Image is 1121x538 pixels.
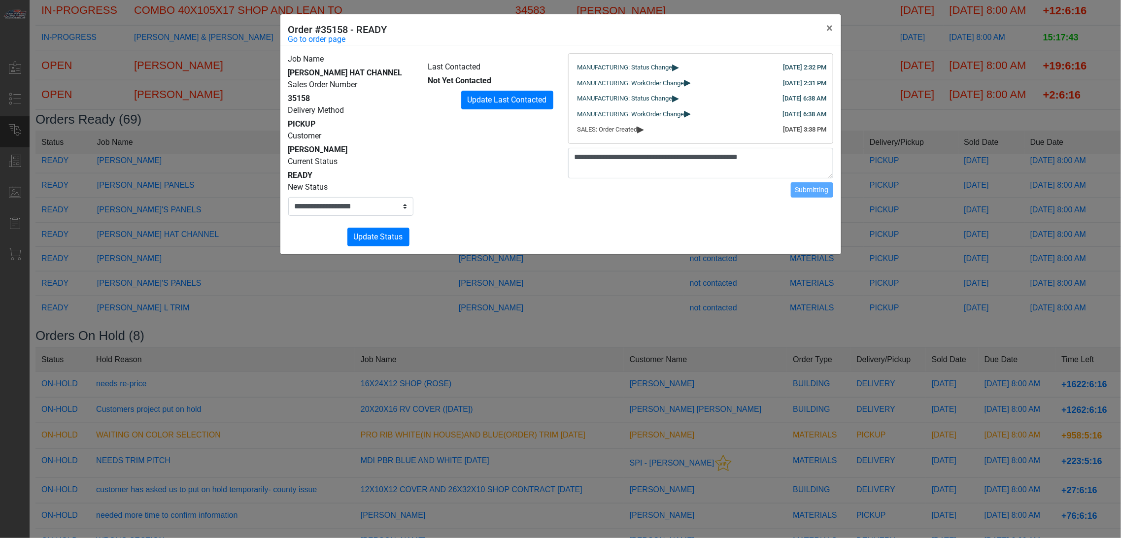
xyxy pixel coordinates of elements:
h5: Order #35158 - READY [288,22,387,37]
label: Current Status [288,156,338,168]
div: [DATE] 2:31 PM [783,78,827,88]
span: ▸ [673,64,679,70]
span: Submitting [795,186,829,194]
div: SALES: Order Created [577,125,824,134]
label: Sales Order Number [288,79,358,91]
div: [DATE] 2:32 PM [783,63,827,72]
span: ▸ [684,110,691,116]
button: Close [819,14,841,42]
div: 35158 [288,93,413,104]
div: MANUFACTURING: Status Change [577,63,824,72]
span: Update Status [354,232,403,241]
span: ▸ [673,95,679,101]
div: PICKUP [288,118,413,130]
span: [PERSON_NAME] HAT CHANNEL [288,68,403,77]
button: Update Last Contacted [461,91,553,109]
span: ▸ [638,126,645,132]
label: Delivery Method [288,104,344,116]
div: [DATE] 3:38 PM [783,125,827,134]
span: ▸ [684,79,691,85]
div: MANUFACTURING: WorkOrder Change [577,78,824,88]
label: Last Contacted [428,61,481,73]
div: [DATE] 6:38 AM [783,94,827,103]
div: READY [288,169,413,181]
a: Go to order page [288,34,346,45]
div: MANUFACTURING: WorkOrder Change [577,109,824,119]
label: Job Name [288,53,324,65]
span: Not Yet Contacted [428,76,492,85]
div: [PERSON_NAME] [288,144,413,156]
button: Update Status [347,228,409,246]
div: [DATE] 6:38 AM [783,109,827,119]
label: Customer [288,130,322,142]
label: New Status [288,181,328,193]
div: MANUFACTURING: Status Change [577,94,824,103]
button: Submitting [791,182,833,198]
